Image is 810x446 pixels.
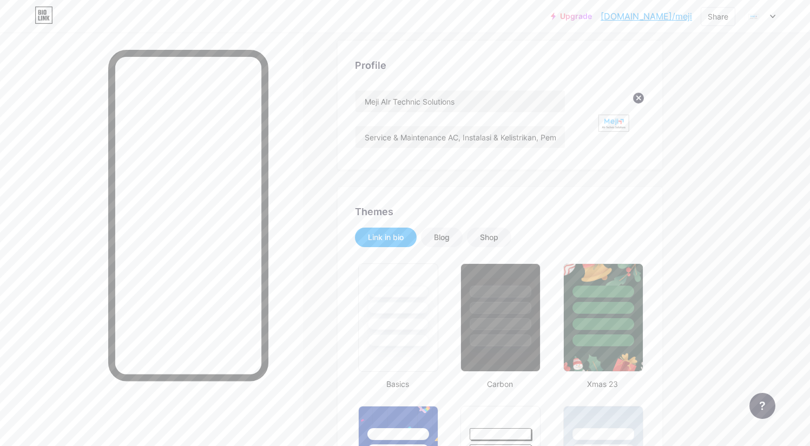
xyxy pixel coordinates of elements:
[480,232,498,243] div: Shop
[355,91,565,112] input: Name
[708,11,728,22] div: Share
[457,378,542,390] div: Carbon
[743,6,764,27] img: meji
[355,204,645,219] div: Themes
[355,126,565,148] input: Bio
[355,378,440,390] div: Basics
[434,232,450,243] div: Blog
[551,12,592,21] a: Upgrade
[583,90,645,152] img: meji
[368,232,404,243] div: Link in bio
[560,378,645,390] div: Xmas 23
[355,58,645,73] div: Profile
[601,10,692,23] a: [DOMAIN_NAME]/meji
